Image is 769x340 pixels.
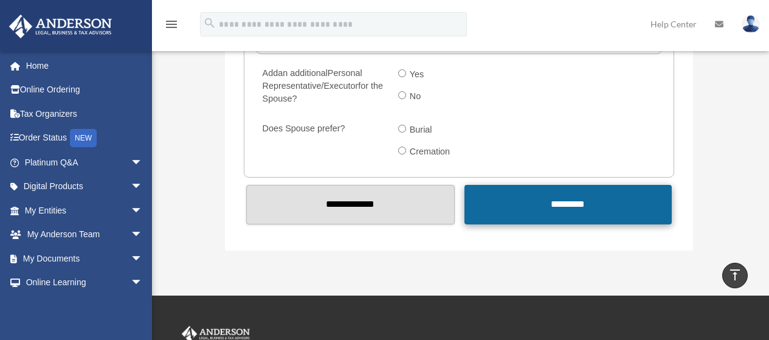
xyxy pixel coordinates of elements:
[5,15,116,38] img: Anderson Advisors Platinum Portal
[9,54,161,78] a: Home
[722,263,748,288] a: vertical_align_top
[9,246,161,271] a: My Documentsarrow_drop_down
[257,120,388,164] label: Does Spouse prefer?
[9,223,161,247] a: My Anderson Teamarrow_drop_down
[131,294,155,319] span: arrow_drop_down
[131,223,155,248] span: arrow_drop_down
[131,246,155,271] span: arrow_drop_down
[164,21,179,32] a: menu
[164,17,179,32] i: menu
[9,175,161,199] a: Digital Productsarrow_drop_down
[70,129,97,147] div: NEW
[9,198,161,223] a: My Entitiesarrow_drop_down
[131,150,155,175] span: arrow_drop_down
[9,150,161,175] a: Platinum Q&Aarrow_drop_down
[406,142,455,162] label: Cremation
[9,294,161,319] a: Billingarrow_drop_down
[278,68,328,78] span: an additional
[263,68,362,91] span: Personal Representative/Executor
[203,16,216,30] i: search
[131,175,155,199] span: arrow_drop_down
[406,87,426,106] label: No
[131,271,155,296] span: arrow_drop_down
[406,120,437,140] label: Burial
[9,78,161,102] a: Online Ordering
[9,271,161,295] a: Online Learningarrow_drop_down
[406,65,429,85] label: Yes
[9,126,161,151] a: Order StatusNEW
[257,65,388,108] label: Add for the Spouse?
[131,198,155,223] span: arrow_drop_down
[728,268,742,282] i: vertical_align_top
[9,102,161,126] a: Tax Organizers
[742,15,760,33] img: User Pic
